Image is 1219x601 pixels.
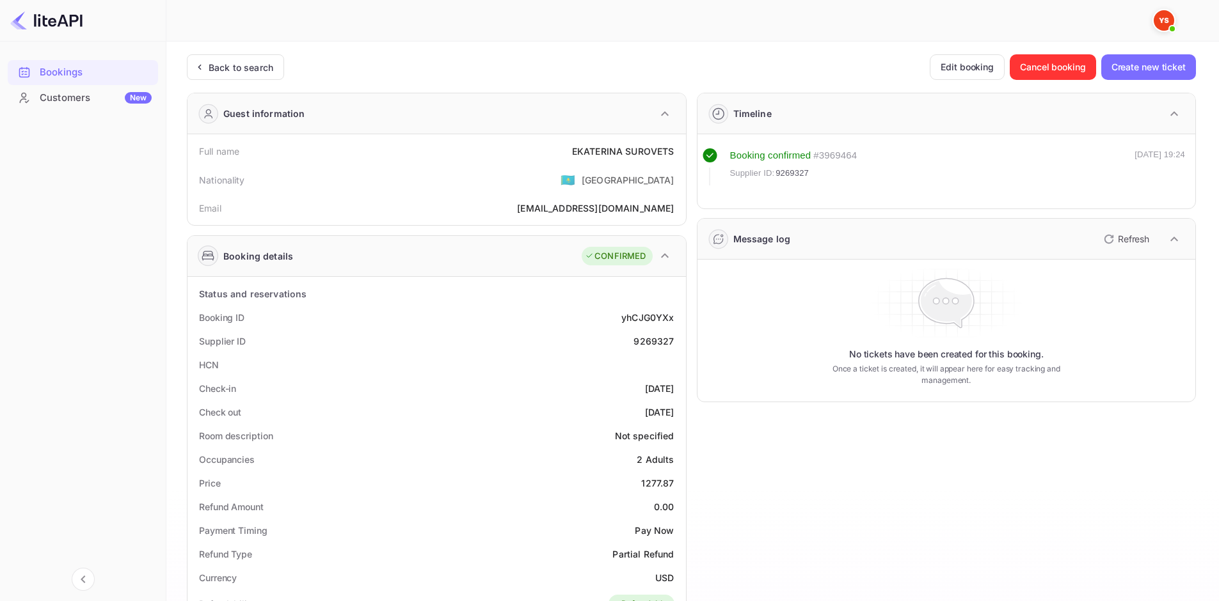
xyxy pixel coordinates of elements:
div: Bookings [40,65,152,80]
div: Partial Refund [612,547,674,561]
div: Booking ID [199,311,244,324]
div: Supplier ID [199,334,246,348]
p: No tickets have been created for this booking. [849,348,1044,361]
div: New [125,92,152,104]
div: Status and reservations [199,287,307,300]
div: Booking confirmed [730,148,811,163]
div: Refund Amount [199,500,264,513]
div: Currency [199,571,237,584]
div: [GEOGRAPHIC_DATA] [582,173,674,187]
img: LiteAPI logo [10,10,83,31]
div: Email [199,201,221,215]
a: Bookings [8,60,158,84]
div: Refund Type [199,547,252,561]
div: Booking details [223,249,293,263]
div: Payment Timing [199,524,267,537]
div: Check-in [199,382,236,395]
button: Collapse navigation [72,568,95,591]
div: Not specified [615,429,674,442]
button: Cancel booking [1010,54,1096,80]
p: Refresh [1118,232,1149,246]
div: # 3969464 [813,148,857,163]
span: Supplier ID: [730,167,775,180]
div: Nationality [199,173,245,187]
div: 0.00 [654,500,674,513]
div: [DATE] [645,405,674,419]
button: Create new ticket [1101,54,1196,80]
div: [EMAIL_ADDRESS][DOMAIN_NAME] [517,201,674,215]
div: USD [655,571,674,584]
p: Once a ticket is created, it will appear here for easy tracking and management. [812,363,1080,386]
div: Room description [199,429,273,442]
div: HCN [199,358,219,371]
div: CONFIRMED [585,250,646,263]
div: Full name [199,144,239,158]
div: 1277.87 [641,476,674,490]
div: Timeline [733,107,772,120]
div: Customers [40,91,152,105]
div: EKATERINA SUROVETS [572,144,674,158]
div: Bookings [8,60,158,85]
div: Back to search [209,61,273,74]
div: [DATE] 19:24 [1135,148,1185,185]
div: [DATE] [645,382,674,395]
img: Yandex Support [1154,10,1174,31]
button: Refresh [1096,229,1154,249]
div: Guest information [223,107,305,120]
div: Pay Now [635,524,674,537]
div: 9269327 [633,334,674,348]
div: Price [199,476,221,490]
span: 9269327 [776,167,809,180]
div: Message log [733,232,791,246]
a: CustomersNew [8,86,158,109]
div: CustomersNew [8,86,158,111]
button: Edit booking [930,54,1005,80]
div: Check out [199,405,241,419]
div: Occupancies [199,453,255,466]
div: yhCJG0YXx [621,311,674,324]
span: United States [561,168,575,191]
div: 2 Adults [637,453,674,466]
